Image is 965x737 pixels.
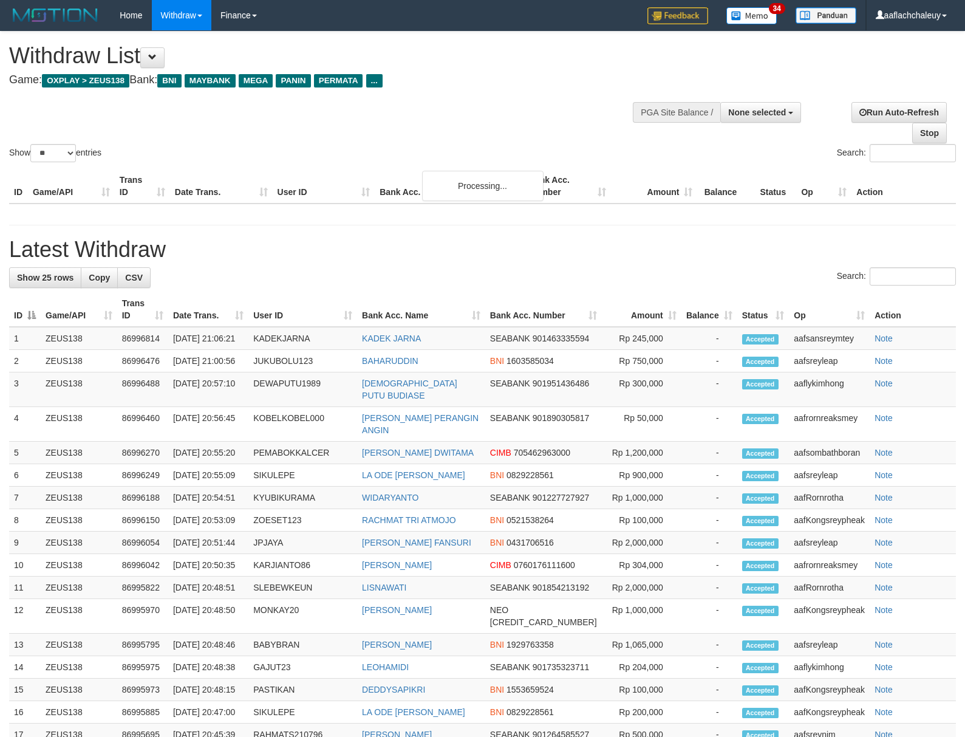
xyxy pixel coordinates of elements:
[875,640,893,650] a: Note
[875,334,893,343] a: Note
[362,640,432,650] a: [PERSON_NAME]
[514,448,570,458] span: Copy 705462963000 to clipboard
[490,662,530,672] span: SEABANK
[41,350,117,372] td: ZEUS138
[742,493,779,504] span: Accepted
[742,516,779,526] span: Accepted
[681,350,737,372] td: -
[742,379,779,389] span: Accepted
[41,292,117,327] th: Game/API: activate to sort column ascending
[681,487,737,509] td: -
[912,123,947,143] a: Stop
[789,292,870,327] th: Op: activate to sort column ascending
[875,379,893,388] a: Note
[125,273,143,283] span: CSV
[9,634,41,656] td: 13
[602,656,681,679] td: Rp 204,000
[375,169,523,204] th: Bank Acc. Name
[168,487,248,509] td: [DATE] 20:54:51
[681,679,737,701] td: -
[602,554,681,577] td: Rp 304,000
[362,413,479,435] a: [PERSON_NAME] PERANGIN ANGIN
[611,169,698,204] th: Amount
[117,577,168,599] td: 86995822
[789,656,870,679] td: aaflykimhong
[9,74,631,86] h4: Game: Bank:
[9,144,101,162] label: Show entries
[837,144,956,162] label: Search:
[362,538,471,547] a: [PERSON_NAME] FANSURI
[41,487,117,509] td: ZEUS138
[490,413,530,423] span: SEABANK
[117,634,168,656] td: 86995795
[602,679,681,701] td: Rp 100,000
[248,656,357,679] td: GAJUT23
[362,493,418,502] a: WIDARYANTO
[742,583,779,594] span: Accepted
[9,679,41,701] td: 15
[490,560,511,570] span: CIMB
[362,583,406,592] a: LISNAWATI
[755,169,796,204] th: Status
[9,267,81,288] a: Show 25 rows
[742,357,779,367] span: Accepted
[168,554,248,577] td: [DATE] 20:50:35
[117,679,168,701] td: 86995973
[157,74,181,87] span: BNI
[789,487,870,509] td: aafRornrotha
[9,44,631,68] h1: Withdraw List
[28,169,115,204] th: Game/API
[248,487,357,509] td: KYUBIKURAMA
[742,685,779,696] span: Accepted
[875,662,893,672] a: Note
[789,509,870,532] td: aafKongsreypheak
[490,583,530,592] span: SEABANK
[602,599,681,634] td: Rp 1,000,000
[362,560,432,570] a: [PERSON_NAME]
[681,634,737,656] td: -
[248,350,357,372] td: JUKUBOLU123
[875,470,893,480] a: Note
[168,327,248,350] td: [DATE] 21:06:21
[168,599,248,634] td: [DATE] 20:48:50
[362,356,418,366] a: BAHARUDDIN
[89,273,110,283] span: Copy
[9,407,41,442] td: 4
[248,577,357,599] td: SLEBEWKEUN
[117,701,168,724] td: 86995885
[117,372,168,407] td: 86996488
[728,108,786,117] span: None selected
[490,617,597,627] span: Copy 5859459181258384 to clipboard
[681,599,737,634] td: -
[9,599,41,634] td: 12
[602,292,681,327] th: Amount: activate to sort column ascending
[117,327,168,350] td: 86996814
[168,577,248,599] td: [DATE] 20:48:51
[742,708,779,718] span: Accepted
[742,606,779,616] span: Accepted
[875,448,893,458] a: Note
[9,532,41,554] td: 9
[875,707,893,717] a: Note
[851,169,956,204] th: Action
[506,538,554,547] span: Copy 0431706516 to clipboard
[362,515,456,525] a: RACHMAT TRI ATMOJO
[248,327,357,350] td: KADEKJARNA
[647,7,708,24] img: Feedback.jpg
[362,448,474,458] a: [PERSON_NAME] DWITAMA
[875,538,893,547] a: Note
[41,327,117,350] td: ZEUS138
[681,532,737,554] td: -
[168,656,248,679] td: [DATE] 20:48:38
[117,292,168,327] th: Trans ID: activate to sort column ascending
[533,493,589,502] span: Copy 901227727927 to clipboard
[362,379,457,400] a: [DEMOGRAPHIC_DATA] PUTU BUDIASE
[533,662,589,672] span: Copy 901735323711 to clipboard
[168,350,248,372] td: [DATE] 21:00:56
[248,292,357,327] th: User ID: activate to sort column ascending
[248,701,357,724] td: SIKULEPE
[602,407,681,442] td: Rp 50,000
[168,701,248,724] td: [DATE] 20:47:00
[117,350,168,372] td: 86996476
[533,583,589,592] span: Copy 901854213192 to clipboard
